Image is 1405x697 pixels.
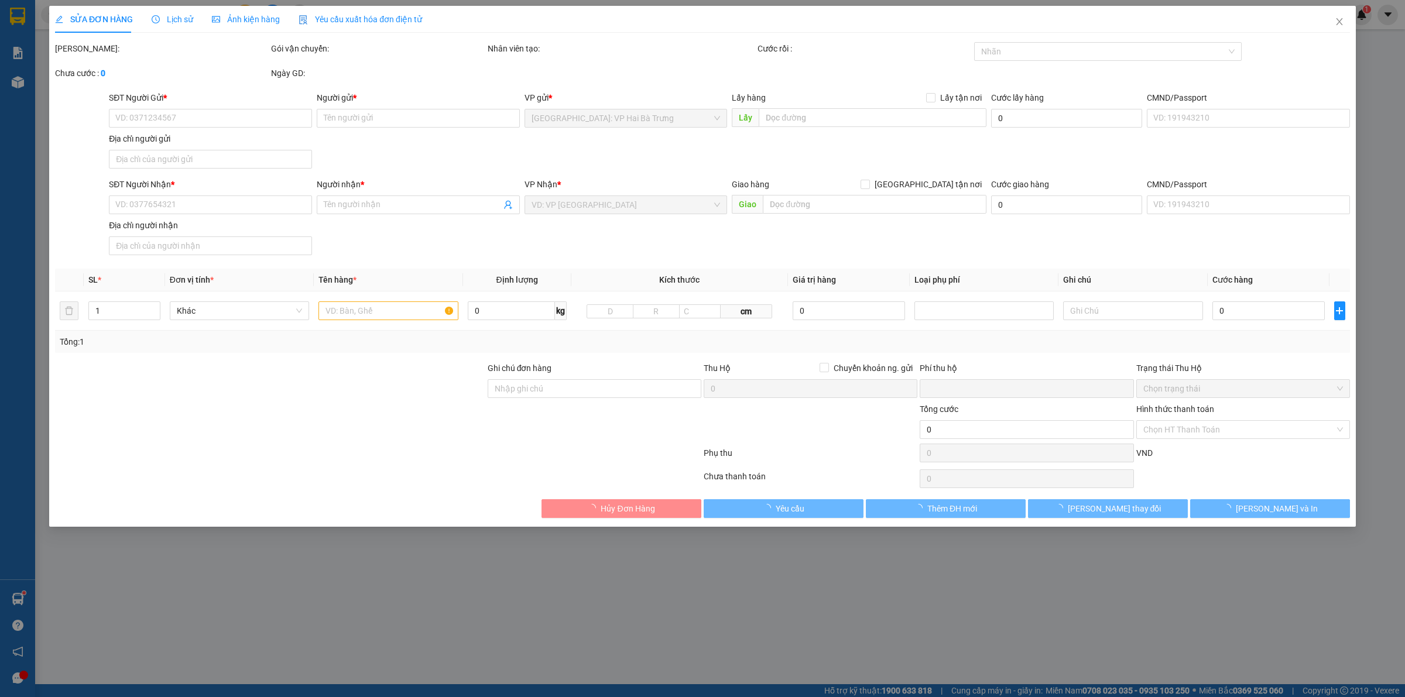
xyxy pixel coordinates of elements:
[910,269,1058,291] th: Loại phụ phí
[732,108,759,127] span: Lấy
[763,195,986,214] input: Dọc đường
[318,301,458,320] input: VD: Bàn, Ghế
[317,178,520,191] div: Người nhận
[721,304,772,318] span: cm
[1334,301,1345,320] button: plus
[101,68,105,78] b: 0
[679,304,721,318] input: C
[109,91,312,104] div: SĐT Người Gửi
[1223,504,1236,512] span: loading
[704,499,863,518] button: Yêu cầu
[109,219,312,232] div: Địa chỉ người nhận
[1236,502,1318,515] span: [PERSON_NAME] và In
[299,15,308,25] img: icon
[1058,269,1207,291] th: Ghi chú
[488,363,552,373] label: Ghi chú đơn hàng
[55,15,133,24] span: SỬA ĐƠN HÀNG
[704,363,731,373] span: Thu Hộ
[991,109,1142,128] input: Cước lấy hàng
[317,91,520,104] div: Người gửi
[829,362,917,375] span: Chuyển khoản ng. gửi
[271,42,485,55] div: Gói vận chuyển:
[271,67,485,80] div: Ngày GD:
[759,108,986,127] input: Dọc đường
[601,502,654,515] span: Hủy Đơn Hàng
[1136,404,1214,414] label: Hình thức thanh toán
[152,15,160,23] span: clock-circle
[525,180,557,189] span: VP Nhận
[212,15,280,24] span: Ảnh kiện hàng
[109,178,312,191] div: SĐT Người Nhận
[109,150,312,169] input: Địa chỉ của người gửi
[503,200,513,210] span: user-add
[763,504,776,512] span: loading
[588,504,601,512] span: loading
[19,17,189,44] strong: BIÊN NHẬN VẬN CHUYỂN BẢO AN EXPRESS
[732,180,769,189] span: Giao hàng
[525,91,728,104] div: VP gửi
[1323,6,1356,39] button: Close
[1147,91,1350,104] div: CMND/Passport
[920,362,1133,379] div: Phí thu hộ
[55,67,269,80] div: Chưa cước :
[927,502,977,515] span: Thêm ĐH mới
[920,404,958,414] span: Tổng cước
[702,447,919,467] div: Phụ thu
[318,275,357,284] span: Tên hàng
[914,504,927,512] span: loading
[1335,17,1344,26] span: close
[542,499,701,518] button: Hủy Đơn Hàng
[60,301,78,320] button: delete
[1136,362,1350,375] div: Trạng thái Thu Hộ
[758,42,971,55] div: Cước rồi :
[732,93,766,102] span: Lấy hàng
[152,15,193,24] span: Lịch sử
[1063,301,1202,320] input: Ghi Chú
[1055,504,1068,512] span: loading
[1143,380,1343,397] span: Chọn trạng thái
[555,301,567,320] span: kg
[587,304,633,318] input: D
[991,195,1142,214] input: Cước giao hàng
[60,335,542,348] div: Tổng: 1
[16,47,191,66] strong: (Công Ty TNHH Chuyển Phát Nhanh Bảo An - MST: 0109597835)
[1136,448,1153,458] span: VND
[109,132,312,145] div: Địa chỉ người gửi
[488,379,701,398] input: Ghi chú đơn hàng
[1212,275,1253,284] span: Cước hàng
[935,91,986,104] span: Lấy tận nơi
[299,15,422,24] span: Yêu cầu xuất hóa đơn điện tử
[21,70,189,114] span: [PHONE_NUMBER] - [DOMAIN_NAME]
[170,275,214,284] span: Đơn vị tính
[488,42,756,55] div: Nhân viên tạo:
[732,195,763,214] span: Giao
[991,93,1044,102] label: Cước lấy hàng
[866,499,1026,518] button: Thêm ĐH mới
[1190,499,1350,518] button: [PERSON_NAME] và In
[991,180,1049,189] label: Cước giao hàng
[793,275,836,284] span: Giá trị hàng
[1028,499,1188,518] button: [PERSON_NAME] thay đổi
[532,109,721,127] span: Hà Nội: VP Hai Bà Trưng
[109,236,312,255] input: Địa chỉ của người nhận
[702,470,919,490] div: Chưa thanh toán
[88,275,98,284] span: SL
[1068,502,1161,515] span: [PERSON_NAME] thay đổi
[496,275,538,284] span: Định lượng
[1147,178,1350,191] div: CMND/Passport
[633,304,680,318] input: R
[659,275,700,284] span: Kích thước
[55,42,269,55] div: [PERSON_NAME]:
[776,502,804,515] span: Yêu cầu
[55,15,63,23] span: edit
[177,302,302,320] span: Khác
[870,178,986,191] span: [GEOGRAPHIC_DATA] tận nơi
[1335,306,1345,315] span: plus
[212,15,220,23] span: picture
